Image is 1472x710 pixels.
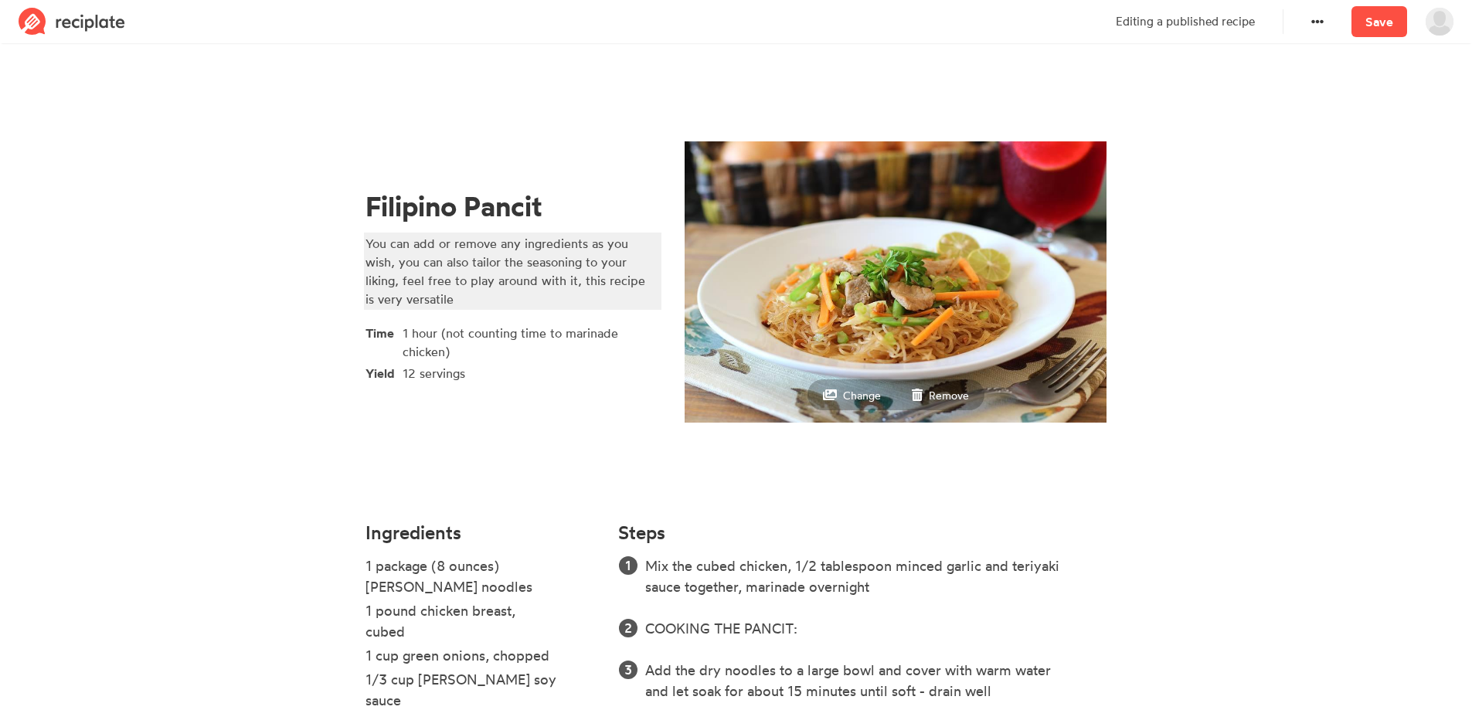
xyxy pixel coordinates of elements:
[1351,6,1407,37] a: Save
[365,234,655,308] div: You can add or remove any ingredients as you wish, you can also tailor the seasoning to your liki...
[645,555,1065,597] div: Mix the cubed chicken, 1/2 tablespoon minced garlic and teriyaki sauce together, marinade overnight
[403,364,631,382] div: 12 servings
[365,361,403,382] span: Yield
[685,141,1107,423] img: b3561e7a9e7b4778836568069c58797e.jpg
[1116,13,1255,31] p: Editing a published recipe
[365,600,559,642] div: 1 pound chicken breast, cubed
[645,618,1065,639] div: COOKING THE PANCIT:
[365,321,403,342] span: Time
[19,8,125,36] img: Reciplate
[1426,8,1453,36] img: User's avatar
[365,191,655,223] div: Filipino Pancit
[929,389,969,402] small: Remove
[403,324,631,361] div: 1 hour (not counting time to marinade chicken)
[365,645,559,666] div: 1 cup green onions, chopped
[618,522,665,543] h4: Steps
[365,522,600,543] h4: Ingredients
[645,660,1065,702] div: Add the dry noodles to a large bowl and cover with warm water and let soak for about 15 minutes u...
[843,389,881,402] small: Change
[365,555,559,597] div: 1 package (8 ounces) [PERSON_NAME] noodles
